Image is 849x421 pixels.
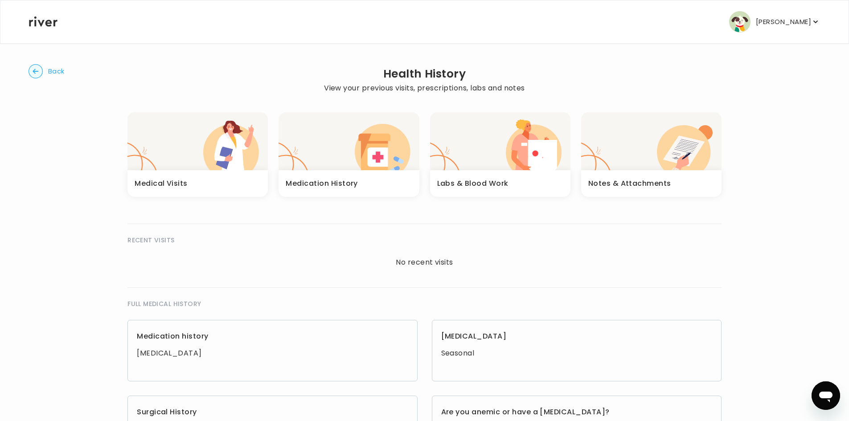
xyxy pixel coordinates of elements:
[127,298,201,309] span: FULL MEDICAL HISTORY
[430,112,570,197] button: Labs & Blood Work
[127,256,722,269] div: No recent visits
[29,64,65,78] button: Back
[127,112,268,197] button: Medical Visits
[137,329,408,343] h3: Medication history
[729,11,751,33] img: user avatar
[581,112,722,197] button: Notes & Attachments
[729,11,820,33] button: user avatar[PERSON_NAME]
[137,405,408,419] h3: Surgical History
[441,329,712,343] h3: [MEDICAL_DATA]
[324,82,525,94] p: View your previous visits, prescriptions, labs and notes
[812,381,840,410] iframe: Button to launch messaging window
[279,112,419,197] button: Medication History
[324,68,525,80] h2: Health History
[441,347,712,360] div: Seasonal
[135,177,188,190] h3: Medical Visits
[756,16,811,28] p: [PERSON_NAME]
[286,177,358,190] h3: Medication History
[441,405,712,419] h3: Are you anemic or have a [MEDICAL_DATA]?
[48,65,65,78] span: Back
[588,177,671,190] h3: Notes & Attachments
[127,235,174,245] span: RECENT VISITS
[437,177,509,190] h3: Labs & Blood Work
[137,347,408,360] div: [MEDICAL_DATA]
